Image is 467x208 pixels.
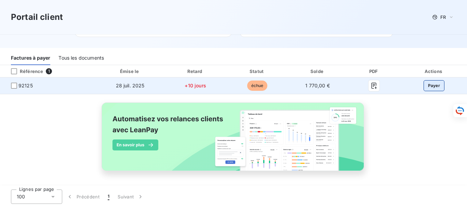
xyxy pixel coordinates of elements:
[247,81,268,91] span: échue
[116,83,145,88] span: 28 juil. 2025
[228,68,286,75] div: Statut
[95,98,372,183] img: banner
[108,193,109,200] span: 1
[165,68,225,75] div: Retard
[402,68,466,75] div: Actions
[104,189,114,204] button: 1
[46,68,52,74] span: 1
[440,14,446,20] span: FR
[17,193,25,200] span: 100
[58,51,104,65] div: Tous les documents
[11,51,50,65] div: Factures à payer
[97,68,163,75] div: Émise le
[114,189,148,204] button: Suivant
[18,82,33,89] span: 92125
[185,83,206,88] span: +10 jours
[289,68,346,75] div: Solde
[62,189,104,204] button: Précédent
[349,68,400,75] div: PDF
[305,83,330,88] span: 1 770,00 €
[424,80,445,91] button: Payer
[11,11,63,23] h3: Portail client
[5,68,43,74] div: Référence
